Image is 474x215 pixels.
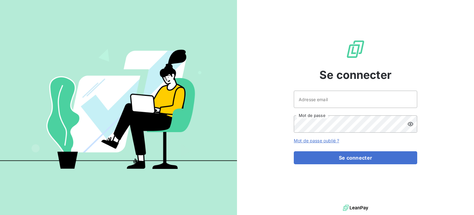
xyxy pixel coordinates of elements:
[294,138,339,143] a: Mot de passe oublié ?
[294,91,417,108] input: placeholder
[343,203,368,213] img: logo
[346,39,365,59] img: Logo LeanPay
[294,151,417,164] button: Se connecter
[319,67,392,83] span: Se connecter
